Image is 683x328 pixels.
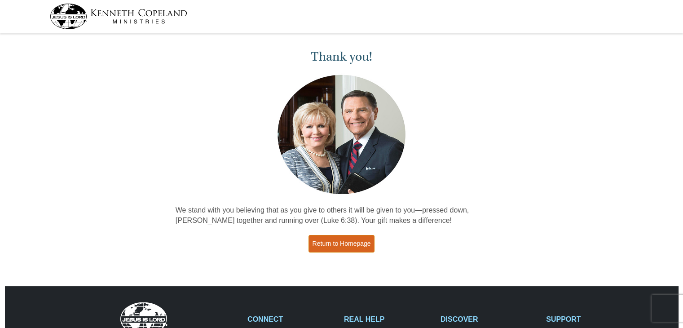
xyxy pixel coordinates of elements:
a: Return to Homepage [308,235,375,253]
h2: SUPPORT [546,315,633,324]
img: kcm-header-logo.svg [50,4,187,29]
h2: DISCOVER [441,315,537,324]
h2: REAL HELP [344,315,431,324]
p: We stand with you believing that as you give to others it will be given to you—pressed down, [PER... [176,205,508,226]
h1: Thank you! [176,49,508,64]
h2: CONNECT [247,315,335,324]
img: Kenneth and Gloria [275,73,408,196]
